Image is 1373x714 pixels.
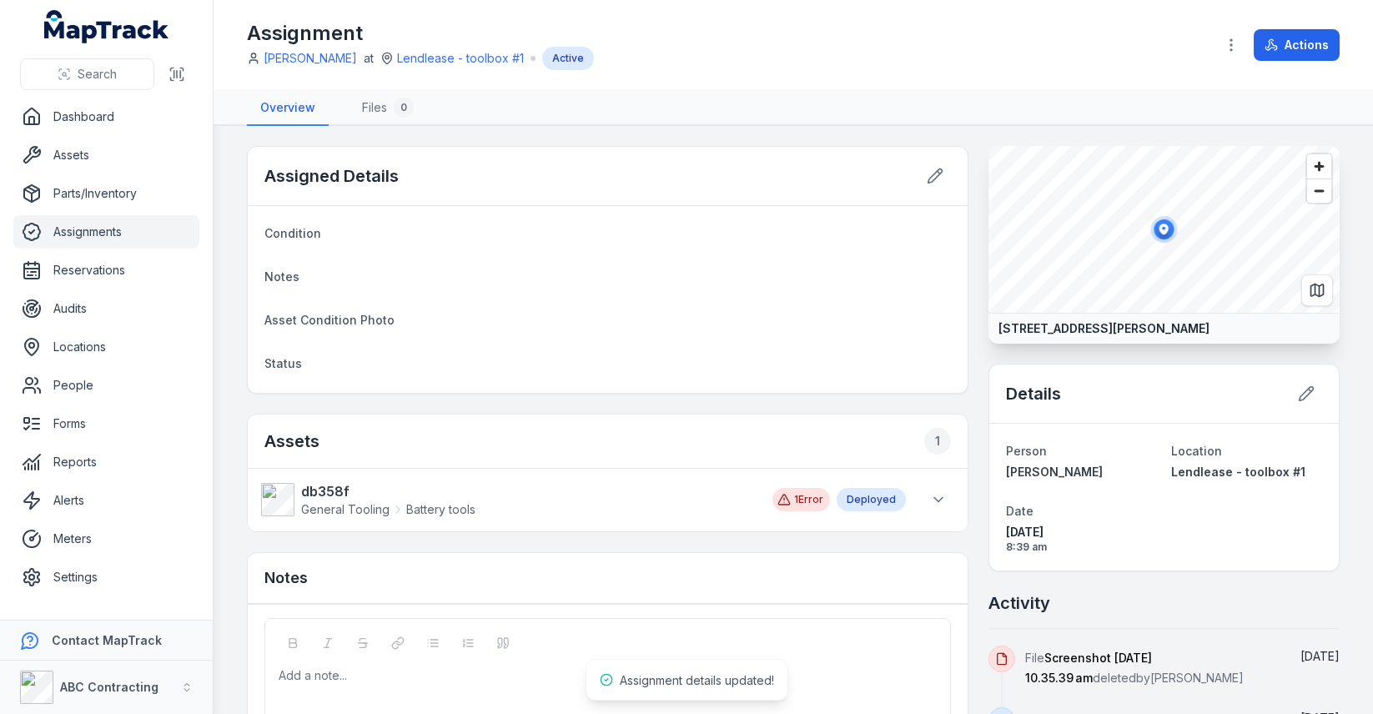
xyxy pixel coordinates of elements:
[13,407,199,440] a: Forms
[13,254,199,287] a: Reservations
[772,488,830,511] div: 1 Error
[247,91,329,126] a: Overview
[13,330,199,364] a: Locations
[1171,444,1222,458] span: Location
[1300,649,1340,663] time: 08/10/2025, 11:26:08 am
[60,680,158,694] strong: ABC Contracting
[13,369,199,402] a: People
[924,428,951,455] div: 1
[1006,464,1157,480] a: [PERSON_NAME]
[394,98,414,118] div: 0
[13,445,199,479] a: Reports
[1171,465,1305,479] span: Lendlease - toolbox #1
[349,91,427,126] a: Files0
[1254,29,1340,61] button: Actions
[988,146,1340,313] canvas: Map
[13,522,199,556] a: Meters
[1006,524,1157,554] time: 08/09/2025, 8:39:05 am
[13,138,199,172] a: Assets
[620,673,774,687] span: Assignment details updated!
[301,481,475,501] strong: db358f
[13,215,199,249] a: Assignments
[20,58,154,90] button: Search
[52,633,162,647] strong: Contact MapTrack
[1301,274,1333,306] button: Switch to Map View
[301,501,390,518] span: General Tooling
[1025,651,1244,685] span: File deleted by [PERSON_NAME]
[261,481,756,518] a: db358fGeneral ToolingBattery tools
[264,313,395,327] span: Asset Condition Photo
[1006,444,1047,458] span: Person
[1006,504,1034,518] span: Date
[364,50,374,67] span: at
[1006,382,1061,405] h2: Details
[542,47,594,70] div: Active
[13,177,199,210] a: Parts/Inventory
[1025,651,1152,685] span: Screenshot [DATE] 10.35.39 am
[998,320,1210,337] strong: [STREET_ADDRESS][PERSON_NAME]
[1006,524,1157,541] span: [DATE]
[264,226,321,240] span: Condition
[13,100,199,133] a: Dashboard
[264,269,299,284] span: Notes
[406,501,475,518] span: Battery tools
[1171,464,1322,480] a: Lendlease - toolbox #1
[264,50,357,67] a: [PERSON_NAME]
[264,164,399,188] h2: Assigned Details
[13,561,199,594] a: Settings
[1300,649,1340,663] span: [DATE]
[247,20,594,47] h1: Assignment
[13,484,199,517] a: Alerts
[13,292,199,325] a: Audits
[1307,178,1331,203] button: Zoom out
[264,356,302,370] span: Status
[264,428,951,455] h2: Assets
[264,566,308,590] h3: Notes
[1307,154,1331,178] button: Zoom in
[78,66,117,83] span: Search
[1006,541,1157,554] span: 8:39 am
[397,50,524,67] a: Lendlease - toolbox #1
[44,10,169,43] a: MapTrack
[837,488,906,511] div: Deployed
[988,591,1050,615] h2: Activity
